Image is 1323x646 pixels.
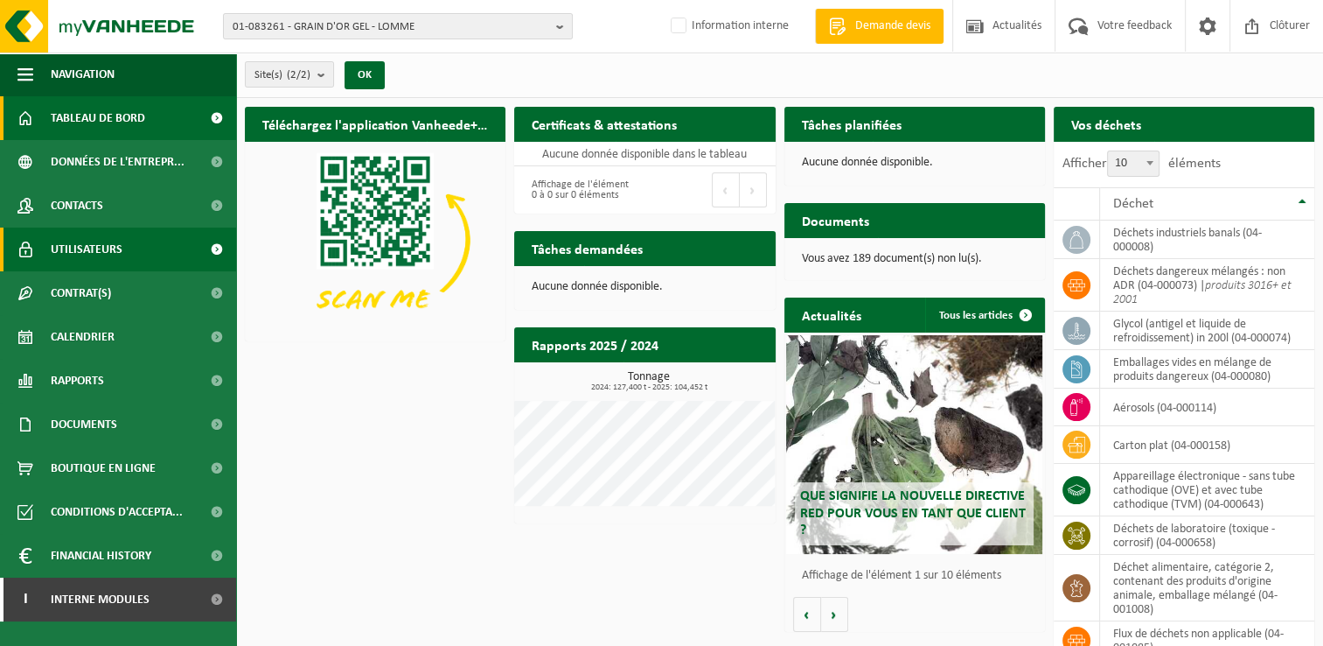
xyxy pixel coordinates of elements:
[802,253,1027,265] p: Vous avez 189 document(s) non lu(s).
[1100,312,1314,350] td: glycol (antigel et liquide de refroidissement) in 200l (04-000074)
[51,271,111,315] span: Contrat(s)
[786,335,1041,554] a: Que signifie la nouvelle directive RED pour vous en tant que client ?
[1100,389,1314,426] td: aérosols (04-000114)
[254,62,310,88] span: Site(s)
[1100,259,1314,312] td: déchets dangereux mélangés : non ADR (04-000073) |
[793,597,821,632] button: Vorige
[740,172,767,207] button: Next
[815,9,944,44] a: Demande devis
[523,371,775,392] h3: Tonnage
[287,69,310,81] count: (2/2)
[784,298,879,332] h2: Actualités
[1113,197,1153,211] span: Déchet
[667,13,789,39] label: Information interne
[245,107,505,141] h2: Téléchargez l'application Vanheede+ maintenant!
[712,172,740,207] button: Previous
[1062,157,1221,171] label: Afficher éléments
[784,107,919,141] h2: Tâches planifiées
[17,578,33,621] span: I
[802,157,1027,169] p: Aucune donnée disponible.
[1108,151,1159,176] span: 10
[851,18,935,35] span: Demande devis
[233,14,549,40] span: 01-083261 - GRAIN D'OR GEL - LOMME
[523,383,775,392] span: 2024: 127,400 t - 2025: 104,452 t
[51,184,103,228] span: Contacts
[799,489,1025,537] span: Que signifie la nouvelle directive RED pour vous en tant que client ?
[51,578,150,621] span: Interne modules
[514,231,660,265] h2: Tâches demandées
[345,61,385,89] button: OK
[51,315,115,359] span: Calendrier
[1100,555,1314,621] td: déchet alimentaire, catégorie 2, contenant des produits d'origine animale, emballage mélangé (04-...
[51,403,117,446] span: Documents
[245,142,505,338] img: Download de VHEPlus App
[51,96,145,140] span: Tableau de bord
[1107,151,1159,177] span: 10
[1100,464,1314,516] td: appareillage électronique - sans tube cathodique (OVE) et avec tube cathodique (TVM) (04-000643)
[51,53,115,96] span: Navigation
[1113,279,1292,306] i: produits 3016+ et 2001
[523,171,636,209] div: Affichage de l'élément 0 à 0 sur 0 éléments
[532,281,757,293] p: Aucune donnée disponible.
[51,490,183,534] span: Conditions d'accepta...
[51,534,151,578] span: Financial History
[802,570,1036,582] p: Affichage de l'élément 1 sur 10 éléments
[925,298,1043,333] a: Tous les articles
[51,446,156,490] span: Boutique en ligne
[514,107,694,141] h2: Certificats & attestations
[51,228,122,271] span: Utilisateurs
[1054,107,1159,141] h2: Vos déchets
[1100,516,1314,555] td: déchets de laboratoire (toxique - corrosif) (04-000658)
[1100,221,1314,259] td: déchets industriels banals (04-000008)
[514,142,775,166] td: Aucune donnée disponible dans le tableau
[514,327,676,362] h2: Rapports 2025 / 2024
[1100,350,1314,389] td: emballages vides en mélange de produits dangereux (04-000080)
[784,203,887,237] h2: Documents
[1100,426,1314,464] td: carton plat (04-000158)
[623,362,774,397] a: Consulter les rapports
[51,359,104,403] span: Rapports
[821,597,848,632] button: Volgende
[51,140,185,184] span: Données de l'entrepr...
[245,61,334,88] button: Site(s)(2/2)
[223,13,573,39] button: 01-083261 - GRAIN D'OR GEL - LOMME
